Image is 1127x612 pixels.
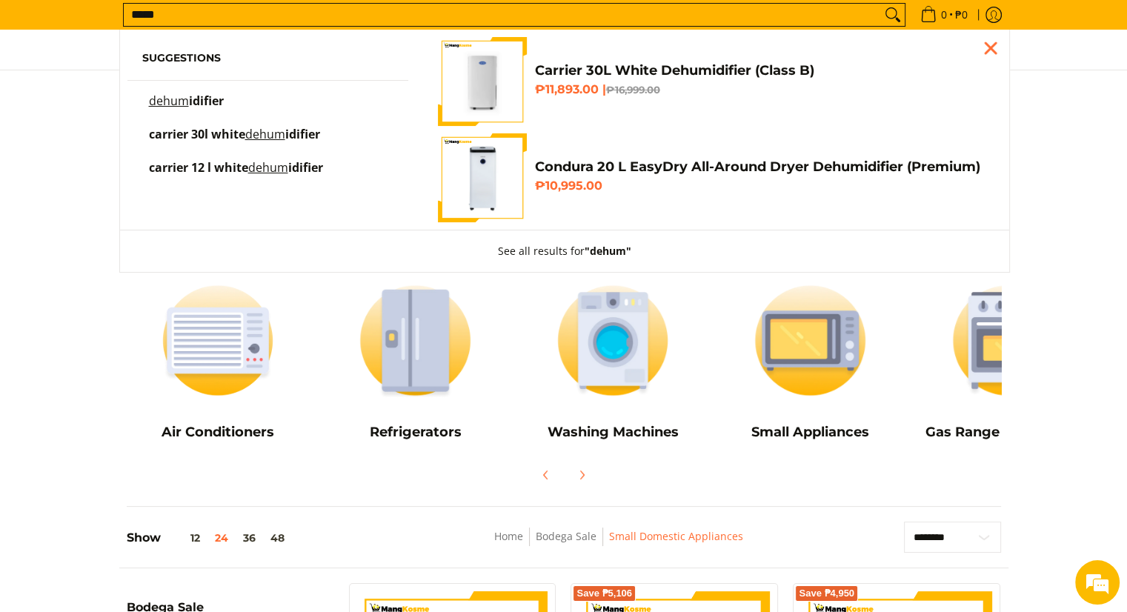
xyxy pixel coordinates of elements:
a: Home [494,529,523,543]
strong: "dehum" [585,244,631,258]
h4: Condura 20 L EasyDry All-Around Dryer Dehumidifier (Premium) [534,159,986,176]
button: Previous [530,459,562,491]
a: carrier 30l white dehumidifier [142,129,394,155]
button: 24 [207,532,236,544]
mark: dehum [149,93,189,109]
button: Next [565,459,598,491]
button: 36 [236,532,263,544]
img: Washing Machines [522,272,705,409]
a: https://mangkosme.com/products/condura-20-l-easydry-all-around-dryer-dehumidifier-premium Condura... [438,133,986,222]
span: • [916,7,972,23]
h6: Suggestions [142,52,394,65]
img: Small Appliances [719,272,902,409]
h5: Refrigerators [324,424,507,441]
span: ₱0 [953,10,970,20]
img: Refrigerators [324,272,507,409]
img: Air Conditioners [127,272,310,409]
span: idifier [285,126,320,142]
img: carrier-30-liter-dehumidier-premium-full-view-mang-kosme [438,37,527,126]
div: Close pop up [980,37,1002,59]
span: We're online! [86,187,205,336]
a: Refrigerators Refrigerators [324,272,507,451]
button: 48 [263,532,292,544]
del: ₱16,999.00 [605,84,659,96]
h6: ₱11,893.00 | [534,82,986,97]
nav: Breadcrumbs [393,528,844,561]
h5: Gas Range and Cookers [917,424,1100,441]
p: dehumidifier [149,96,224,122]
span: 0 [939,10,949,20]
span: carrier 12 l white [149,159,248,176]
mark: dehum [248,159,288,176]
h5: Show [127,530,292,545]
span: carrier 30l white [149,126,245,142]
span: Save ₱5,106 [576,589,632,598]
span: Save ₱4,950 [799,589,854,598]
a: carrier 12 l white dehumidifier [142,162,394,188]
h5: Air Conditioners [127,424,310,441]
p: carrier 12 l white dehumidifier [149,162,323,188]
div: Minimize live chat window [243,7,279,43]
a: Cookers Gas Range and Cookers [917,272,1100,451]
p: carrier 30l white dehumidifier [149,129,320,155]
span: idifier [189,93,224,109]
a: Bodega Sale [536,529,596,543]
button: Search [881,4,905,26]
img: https://mangkosme.com/products/condura-20-l-easydry-all-around-dryer-dehumidifier-premium [438,133,527,222]
mark: dehum [245,126,285,142]
div: Chat with us now [77,83,249,102]
span: idifier [288,159,323,176]
a: Washing Machines Washing Machines [522,272,705,451]
a: Small Appliances Small Appliances [719,272,902,451]
img: Cookers [917,272,1100,409]
h4: Carrier 30L White Dehumidifier (Class B) [534,62,986,79]
button: 12 [161,532,207,544]
a: carrier-30-liter-dehumidier-premium-full-view-mang-kosme Carrier 30L White Dehumidifier (Class B)... [438,37,986,126]
span: Small Domestic Appliances [609,528,743,546]
textarea: Type your message and hit 'Enter' [7,405,282,456]
a: Air Conditioners Air Conditioners [127,272,310,451]
h5: Small Appliances [719,424,902,441]
a: dehumidifier [142,96,394,122]
h6: ₱10,995.00 [534,179,986,193]
button: See all results for"dehum" [483,230,646,272]
h5: Washing Machines [522,424,705,441]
